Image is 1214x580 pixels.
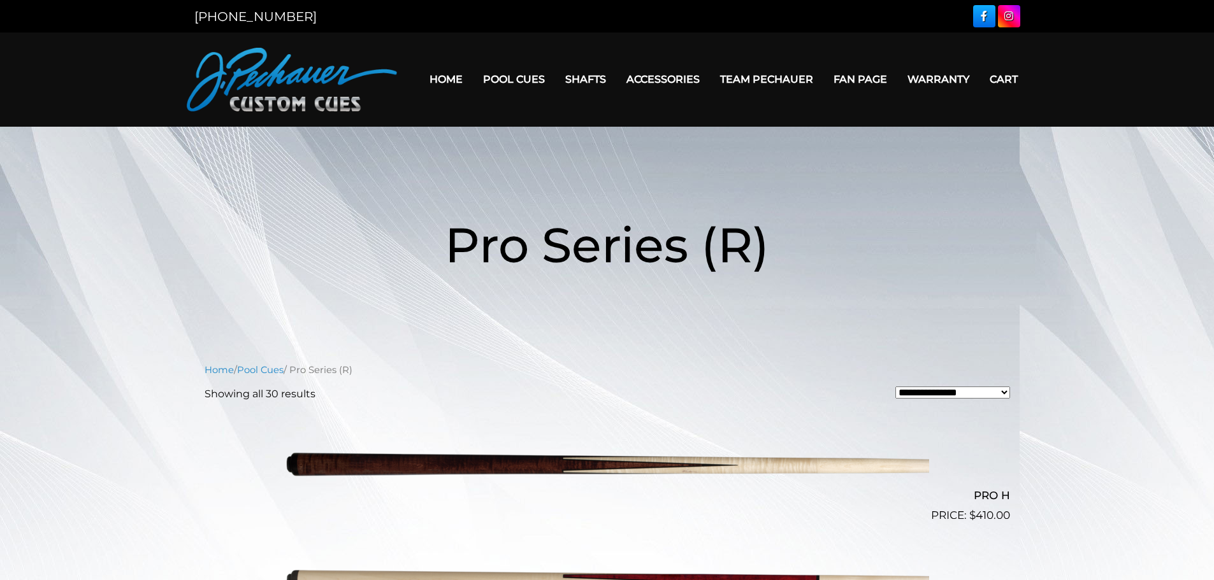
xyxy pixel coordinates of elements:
span: $ [969,509,976,521]
a: Pool Cues [473,63,555,95]
select: Shop order [895,386,1010,399]
a: [PHONE_NUMBER] [194,9,317,24]
a: PRO H $410.00 [205,412,1010,524]
a: Cart [979,63,1028,95]
bdi: 410.00 [969,509,1010,521]
nav: Breadcrumb [205,363,1010,377]
a: Home [419,63,473,95]
h2: PRO H [205,484,1010,507]
a: Home [205,364,234,376]
span: Pro Series (R) [445,215,769,274]
a: Warranty [897,63,979,95]
p: Showing all 30 results [205,386,315,402]
a: Accessories [616,63,710,95]
a: Team Pechauer [710,63,823,95]
a: Pool Cues [237,364,284,376]
a: Shafts [555,63,616,95]
a: Fan Page [823,63,897,95]
img: Pechauer Custom Cues [187,48,397,111]
img: PRO H [285,412,929,519]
